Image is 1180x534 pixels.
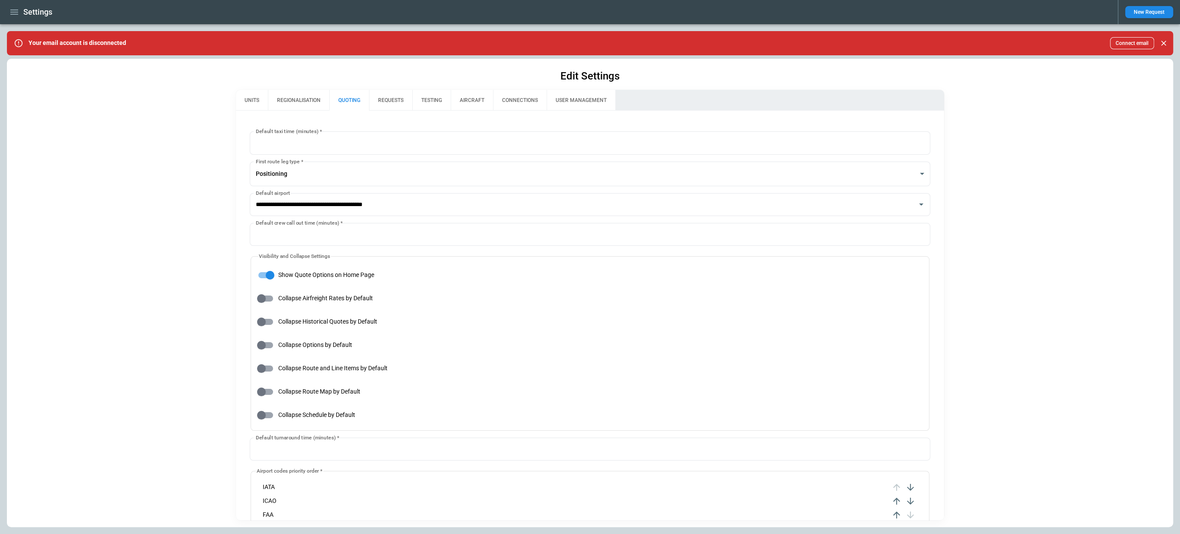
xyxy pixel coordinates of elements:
button: Connect email [1110,37,1154,49]
span: Collapse Options by Default [278,341,352,349]
button: USER MANAGEMENT [547,90,615,111]
li: FAA [256,508,925,522]
span: Collapse Historical Quotes by Default [278,318,377,325]
button: New Request [1125,6,1173,18]
label: Default crew call out time (minutes) [256,219,343,226]
h1: Settings [23,7,52,17]
button: AIRCRAFT [451,90,493,111]
button: TESTING [412,90,451,111]
p: Your email account is disconnected [29,39,126,47]
button: CONNECTIONS [493,90,547,111]
span: Collapse Schedule by Default [278,411,355,419]
div: Positioning [250,162,930,186]
span: Collapse Airfreight Rates by Default [278,295,373,302]
span: Collapse Route Map by Default [278,388,360,395]
label: Default airport [256,189,290,197]
li: ICAO [256,494,925,508]
button: UNITS [236,90,268,111]
div: dismiss [1158,34,1170,53]
button: Close [1158,37,1170,49]
label: Default turnaround time (minutes) [256,434,339,441]
label: First route leg type [256,158,303,165]
legend: Visibility and Collapse Settings [258,253,331,260]
button: REQUESTS [369,90,412,111]
button: QUOTING [329,90,369,111]
button: Open [915,198,927,210]
span: Collapse Route and Line Items by Default [278,365,388,372]
label: Default taxi time (minutes) [256,127,322,135]
span: Show Quote Options on Home Page [278,271,374,279]
legend: Airport codes priority order * [256,467,323,475]
li: IATA [256,480,925,494]
h1: Edit Settings [560,69,620,83]
button: REGIONALISATION [268,90,329,111]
